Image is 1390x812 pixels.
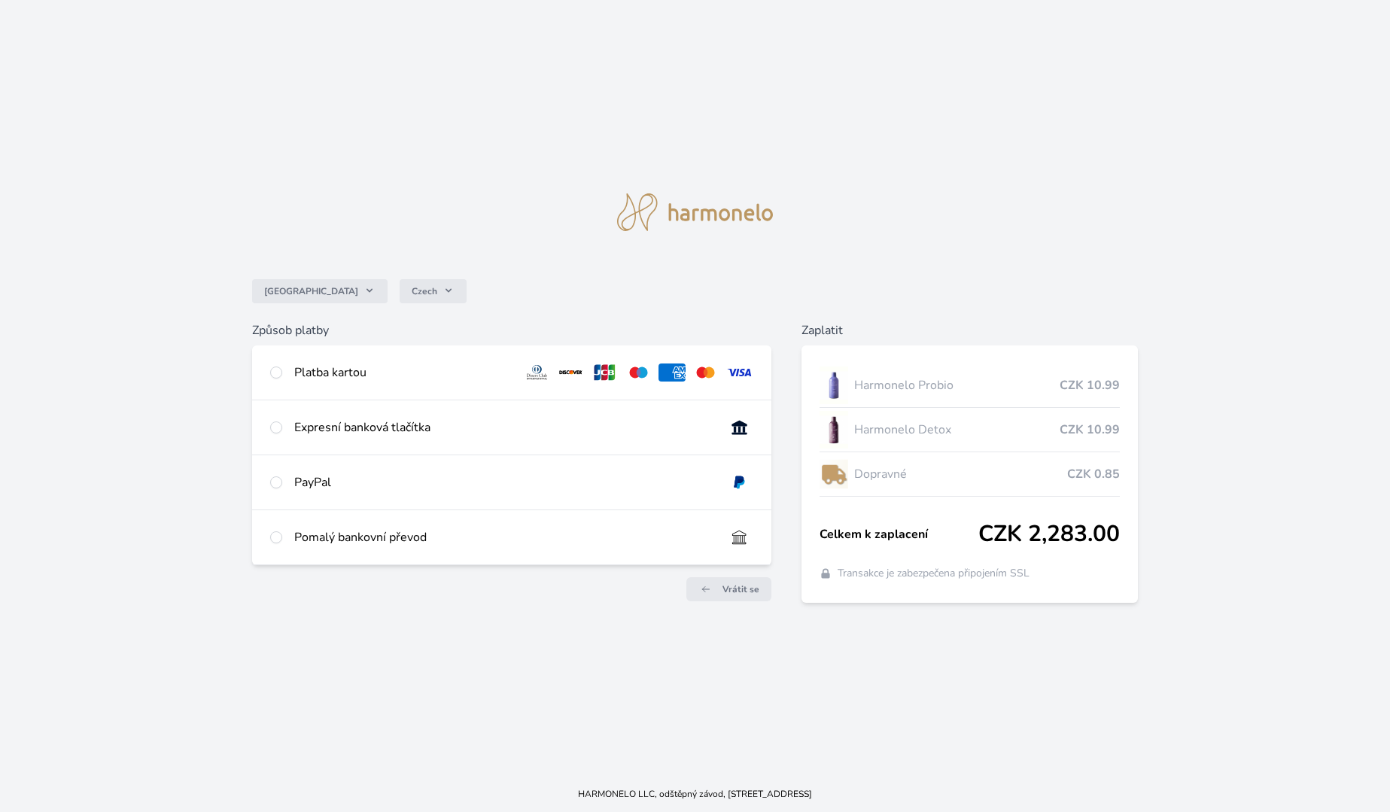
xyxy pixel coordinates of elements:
span: Vrátit se [722,583,759,595]
img: discover.svg [557,363,585,382]
img: delivery-lo.png [820,455,848,493]
h6: Způsob platby [252,321,772,339]
img: logo.svg [617,193,774,231]
img: bankTransfer_IBAN.svg [725,528,753,546]
span: CZK 10.99 [1060,376,1120,394]
img: mc.svg [692,363,719,382]
div: Platba kartou [294,363,511,382]
img: diners.svg [523,363,551,382]
img: paypal.svg [725,473,753,491]
span: Harmonelo Probio [854,376,1060,394]
img: visa.svg [725,363,753,382]
span: Transakce je zabezpečena připojením SSL [838,566,1030,581]
img: onlineBanking_CZ.svg [725,418,753,436]
button: Czech [400,279,467,303]
span: CZK 0.85 [1067,465,1120,483]
a: Vrátit se [686,577,771,601]
div: PayPal [294,473,714,491]
button: [GEOGRAPHIC_DATA] [252,279,388,303]
span: Harmonelo Detox [854,421,1060,439]
span: Celkem k zaplacení [820,525,978,543]
span: CZK 10.99 [1060,421,1120,439]
img: maestro.svg [625,363,652,382]
img: amex.svg [659,363,686,382]
img: DETOX_se_stinem_x-lo.jpg [820,411,848,449]
span: Czech [412,285,437,297]
img: jcb.svg [591,363,619,382]
h6: Zaplatit [801,321,1138,339]
img: CLEAN_PROBIO_se_stinem_x-lo.jpg [820,366,848,404]
span: CZK 2,283.00 [978,521,1120,548]
div: Expresní banková tlačítka [294,418,714,436]
div: Pomalý bankovní převod [294,528,714,546]
span: Dopravné [854,465,1067,483]
span: [GEOGRAPHIC_DATA] [264,285,358,297]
